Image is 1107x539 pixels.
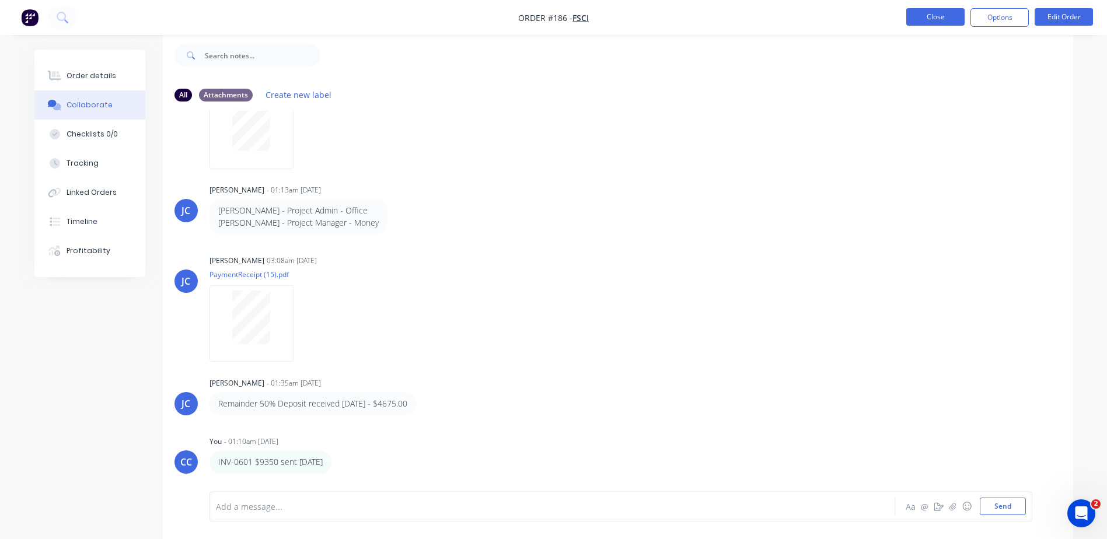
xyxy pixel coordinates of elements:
div: [PERSON_NAME] [209,378,264,388]
button: Timeline [34,207,145,236]
p: Remainder 50% Deposit received [DATE] - $4675.00 [218,398,407,409]
p: [PERSON_NAME] - Project Admin - Office [218,205,379,216]
button: Send [980,498,1026,515]
img: Factory [21,9,39,26]
div: Timeline [67,216,97,227]
span: Order #186 - [518,12,572,23]
div: [PERSON_NAME] [209,185,264,195]
div: Collaborate [67,100,113,110]
button: Order details [34,61,145,90]
div: Checklists 0/0 [67,129,118,139]
button: Options [970,8,1029,27]
button: Close [906,8,965,26]
button: Profitability [34,236,145,265]
button: Checklists 0/0 [34,120,145,149]
div: [PERSON_NAME] [209,256,264,266]
div: JC [181,204,190,218]
div: - 01:13am [DATE] [267,185,321,195]
button: Aa [904,499,918,513]
button: Linked Orders [34,178,145,207]
div: Linked Orders [67,187,117,198]
button: Edit Order [1035,8,1093,26]
div: Profitability [67,246,110,256]
input: Search notes... [205,44,320,67]
p: PaymentReceipt (15).pdf [209,269,305,279]
div: JC [181,397,190,411]
div: You [209,436,222,447]
div: Tracking [67,158,99,169]
a: FSCI [572,12,589,23]
span: 2 [1091,499,1101,509]
div: All [174,89,192,101]
div: 03:08am [DATE] [267,256,317,266]
div: - 01:10am [DATE] [224,436,278,447]
div: JC [181,274,190,288]
iframe: Intercom live chat [1067,499,1095,527]
button: Tracking [34,149,145,178]
button: Create new label [260,87,338,103]
div: Attachments [199,89,253,101]
p: INV-0601 $9350 sent [DATE] [218,456,323,468]
button: Collaborate [34,90,145,120]
div: - 01:35am [DATE] [267,378,321,388]
div: CC [180,455,192,469]
button: ☺ [960,499,974,513]
p: [PERSON_NAME] - Project Manager - Money [218,217,379,229]
button: @ [918,499,932,513]
div: Order details [67,71,116,81]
